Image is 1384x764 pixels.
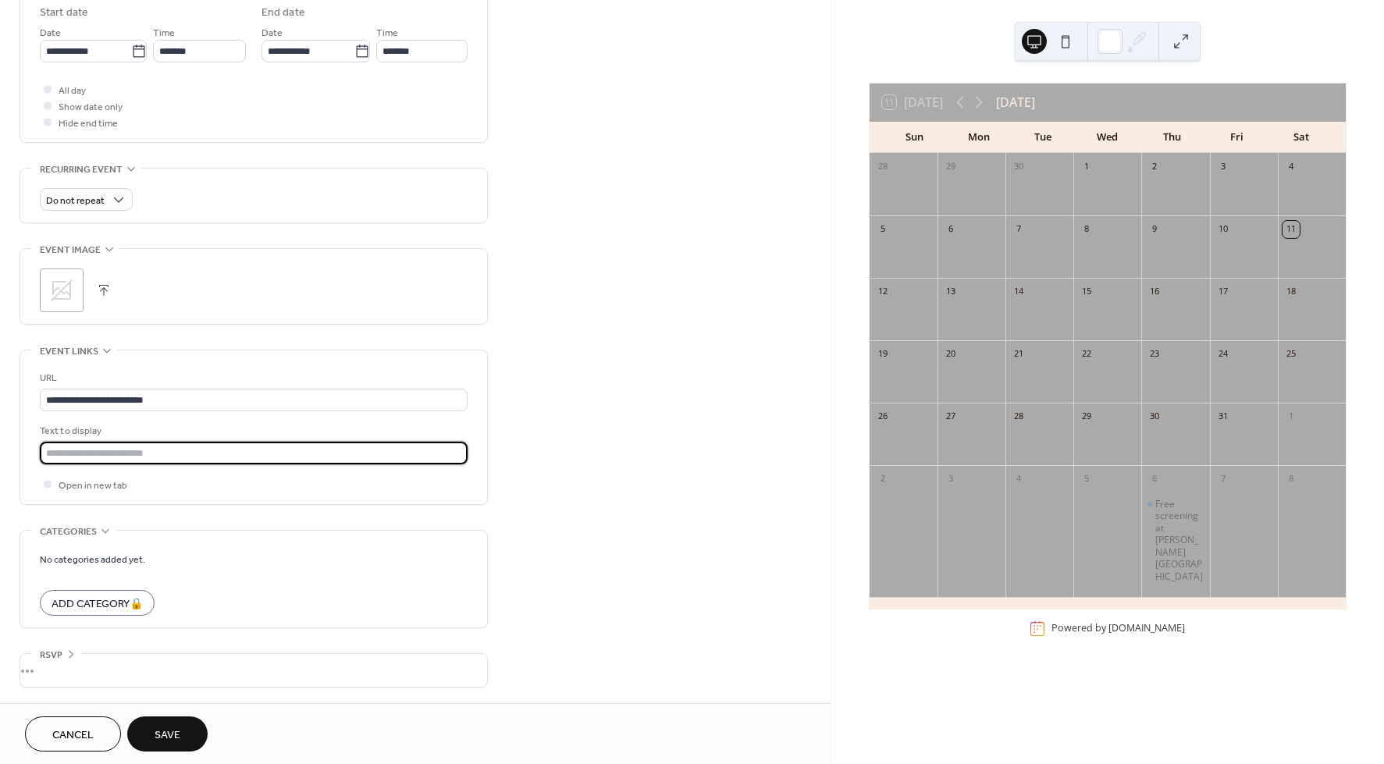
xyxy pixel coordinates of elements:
span: Date [40,25,61,41]
div: 1 [1078,158,1095,176]
div: 8 [1078,221,1095,238]
div: URL [40,370,464,386]
span: No categories added yet. [40,552,145,568]
div: 29 [1078,408,1095,425]
div: 5 [874,221,891,238]
div: 27 [942,408,959,425]
div: Sun [882,122,947,153]
div: 6 [1146,471,1163,488]
div: ••• [20,654,487,687]
div: 9 [1146,221,1163,238]
span: Cancel [52,727,94,744]
div: 2 [874,471,891,488]
div: Wed [1076,122,1140,153]
div: 5 [1078,471,1095,488]
a: [DOMAIN_NAME] [1108,622,1185,635]
div: 30 [1146,408,1163,425]
span: Event links [40,343,98,360]
div: 28 [874,158,891,176]
div: 29 [942,158,959,176]
span: Save [155,727,180,744]
div: 11 [1283,221,1300,238]
div: Text to display [40,423,464,439]
div: 25 [1283,346,1300,363]
div: Powered by [1051,622,1185,635]
div: 7 [1010,221,1027,238]
div: 19 [874,346,891,363]
div: 30 [1010,158,1027,176]
div: 17 [1215,283,1232,300]
div: 4 [1010,471,1027,488]
div: 14 [1010,283,1027,300]
div: 16 [1146,283,1163,300]
div: 4 [1283,158,1300,176]
div: [DATE] [996,93,1035,112]
div: 22 [1078,346,1095,363]
div: 8 [1283,471,1300,488]
div: 15 [1078,283,1095,300]
div: 6 [942,221,959,238]
span: Time [376,25,398,41]
div: Free screening at Sisson Museum [1141,498,1209,583]
div: 23 [1146,346,1163,363]
button: Save [127,716,208,752]
div: Tue [1011,122,1076,153]
span: Categories [40,524,97,540]
div: 20 [942,346,959,363]
div: 3 [1215,158,1232,176]
span: Event image [40,242,101,258]
div: 3 [942,471,959,488]
span: Date [262,25,283,41]
div: ; [40,268,84,312]
span: RSVP [40,647,62,663]
span: Do not repeat [46,192,105,210]
div: 2 [1146,158,1163,176]
div: Thu [1140,122,1204,153]
div: 13 [942,283,959,300]
div: 24 [1215,346,1232,363]
span: Open in new tab [59,478,127,494]
div: 26 [874,408,891,425]
span: Show date only [59,99,123,115]
button: Cancel [25,716,121,752]
div: 7 [1215,471,1232,488]
span: Recurring event [40,162,123,178]
div: Sat [1268,122,1333,153]
div: End date [262,5,305,21]
div: 28 [1010,408,1027,425]
div: 10 [1215,221,1232,238]
div: 21 [1010,346,1027,363]
div: 1 [1283,408,1300,425]
span: Hide end time [59,115,118,132]
span: All day [59,83,86,99]
div: 18 [1283,283,1300,300]
div: Fri [1204,122,1269,153]
div: 31 [1215,408,1232,425]
div: Mon [946,122,1011,153]
div: Start date [40,5,88,21]
span: Time [153,25,175,41]
div: Free screening at [PERSON_NAME][GEOGRAPHIC_DATA] [1155,498,1203,583]
div: 12 [874,283,891,300]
